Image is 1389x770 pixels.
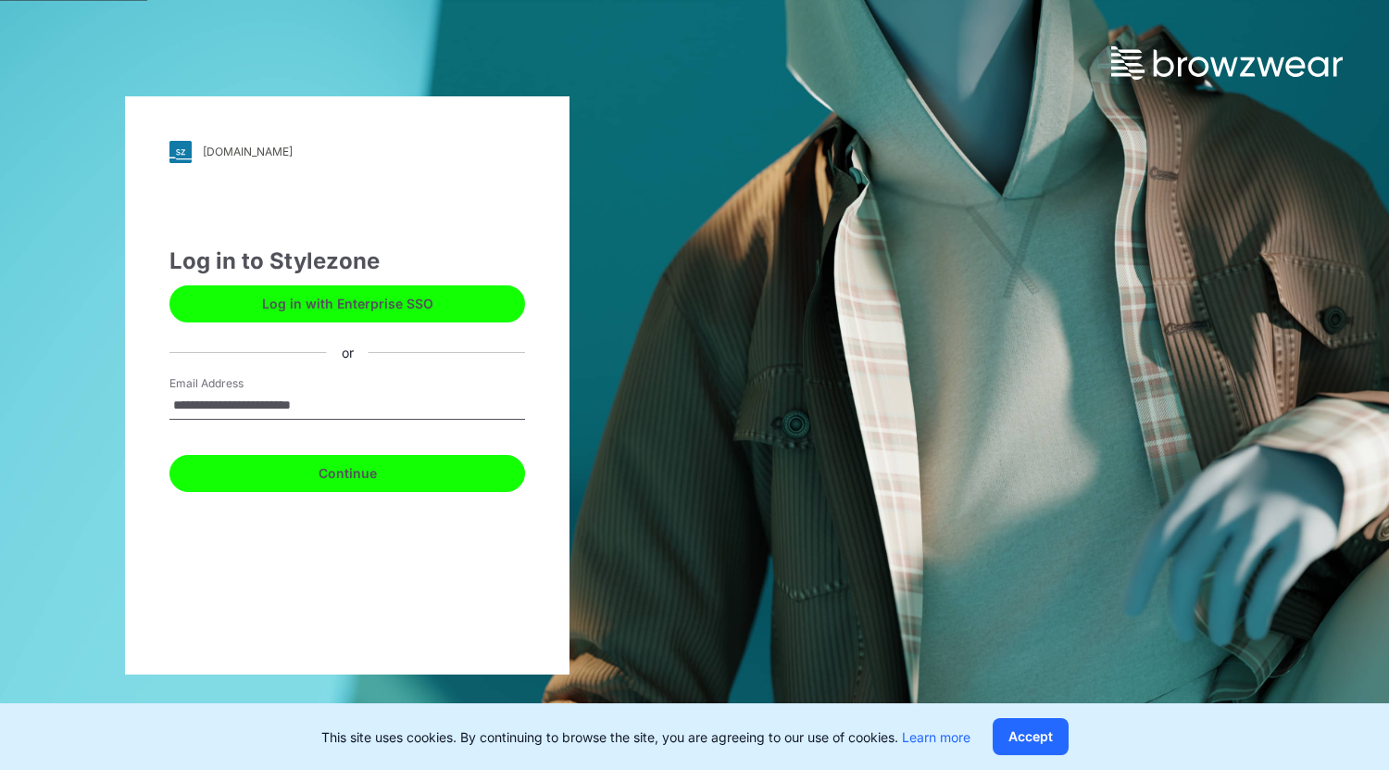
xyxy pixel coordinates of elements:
[203,145,293,158] div: [DOMAIN_NAME]
[169,285,525,322] button: Log in with Enterprise SSO
[902,729,970,745] a: Learn more
[1111,46,1343,80] img: browzwear-logo.73288ffb.svg
[169,455,525,492] button: Continue
[321,727,970,747] p: This site uses cookies. By continuing to browse the site, you are agreeing to our use of cookies.
[327,343,369,362] div: or
[169,141,525,163] a: [DOMAIN_NAME]
[169,375,299,392] label: Email Address
[993,718,1069,755] button: Accept
[169,245,525,278] div: Log in to Stylezone
[169,141,192,163] img: svg+xml;base64,PHN2ZyB3aWR0aD0iMjgiIGhlaWdodD0iMjgiIHZpZXdCb3g9IjAgMCAyOCAyOCIgZmlsbD0ibm9uZSIgeG...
